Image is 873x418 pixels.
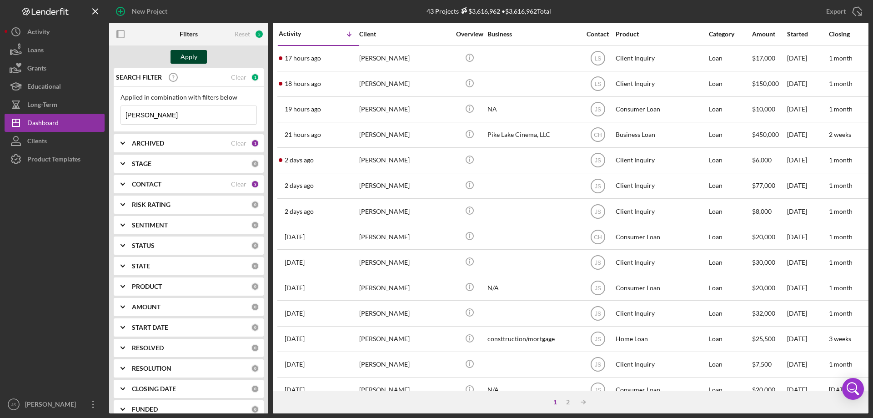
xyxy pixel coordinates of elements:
[787,225,828,249] div: [DATE]
[594,106,601,113] text: JS
[616,276,707,300] div: Consumer Loan
[132,344,164,352] b: RESOLVED
[285,284,305,292] time: 2025-10-03 19:34
[709,72,751,96] div: Loan
[426,7,551,15] div: 43 Projects • $3,616,962 Total
[5,114,105,132] a: Dashboard
[594,387,601,393] text: JS
[5,23,105,41] button: Activity
[231,140,246,147] div: Clear
[132,181,161,188] b: CONTACT
[594,157,601,164] text: JS
[829,54,853,62] time: 1 month
[487,123,578,147] div: Pike Lake Cinema, LLC
[594,259,601,266] text: JS
[359,225,450,249] div: [PERSON_NAME]
[787,30,828,38] div: Started
[359,148,450,172] div: [PERSON_NAME]
[829,207,853,215] time: 1 month
[787,72,828,96] div: [DATE]
[251,364,259,373] div: 0
[132,140,164,147] b: ARCHIVED
[787,353,828,377] div: [DATE]
[594,132,602,138] text: CH
[27,132,47,152] div: Clients
[359,327,450,351] div: [PERSON_NAME]
[120,94,257,101] div: Applied in combination with filters below
[285,386,305,393] time: 2025-10-01 22:03
[829,233,853,241] time: 1 month
[27,114,59,134] div: Dashboard
[231,181,246,188] div: Clear
[27,23,50,43] div: Activity
[487,378,578,402] div: N/A
[255,30,264,39] div: 5
[23,395,82,416] div: [PERSON_NAME]
[787,97,828,121] div: [DATE]
[616,353,707,377] div: Client Inquiry
[594,208,601,215] text: JS
[116,74,162,81] b: SEARCH FILTER
[594,234,602,240] text: CH
[359,250,450,274] div: [PERSON_NAME]
[251,405,259,413] div: 0
[359,46,450,71] div: [PERSON_NAME]
[132,222,168,229] b: SENTIMENT
[132,406,158,413] b: FUNDED
[829,181,853,189] time: 1 month
[181,50,197,64] div: Apply
[279,30,319,37] div: Activity
[616,199,707,223] div: Client Inquiry
[549,398,562,406] div: 1
[285,156,314,164] time: 2025-10-07 20:35
[5,395,105,413] button: JS[PERSON_NAME]
[829,80,853,87] time: 1 month
[251,201,259,209] div: 0
[452,30,487,38] div: Overview
[616,123,707,147] div: Business Loan
[251,139,259,147] div: 1
[594,183,601,189] text: JS
[787,46,828,71] div: [DATE]
[709,148,751,172] div: Loan
[132,283,162,290] b: PRODUCT
[27,59,46,80] div: Grants
[709,199,751,223] div: Loan
[616,250,707,274] div: Client Inquiry
[752,131,779,138] span: $450,000
[251,303,259,311] div: 0
[251,160,259,168] div: 0
[752,233,775,241] span: $20,000
[616,174,707,198] div: Client Inquiry
[5,150,105,168] a: Product Templates
[829,284,853,292] time: 1 month
[251,385,259,393] div: 0
[132,160,151,167] b: STAGE
[251,73,259,81] div: 1
[5,41,105,59] button: Loans
[752,30,786,38] div: Amount
[5,77,105,96] a: Educational
[359,72,450,96] div: [PERSON_NAME]
[826,2,846,20] div: Export
[616,301,707,325] div: Client Inquiry
[752,105,775,113] span: $10,000
[180,30,198,38] b: Filters
[829,258,853,266] time: 1 month
[285,259,305,266] time: 2025-10-05 23:46
[752,335,775,342] span: $25,500
[752,386,775,393] span: $20,000
[487,327,578,351] div: consttruction/mortgage
[27,96,57,116] div: Long-Term
[787,174,828,198] div: [DATE]
[132,262,150,270] b: STATE
[285,233,305,241] time: 2025-10-06 15:28
[752,156,772,164] span: $6,000
[562,398,574,406] div: 2
[132,303,161,311] b: AMOUNT
[817,2,868,20] button: Export
[787,378,828,402] div: [DATE]
[709,276,751,300] div: Loan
